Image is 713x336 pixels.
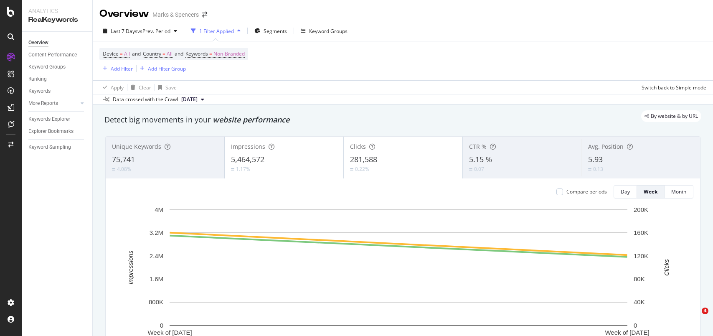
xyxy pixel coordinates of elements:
text: Clicks [663,259,670,275]
span: 75,741 [112,154,135,164]
span: Non-Branded [213,48,245,60]
div: Save [165,84,177,91]
span: All [124,48,130,60]
button: Day [614,185,637,199]
span: vs Prev. Period [137,28,170,35]
div: Switch back to Simple mode [642,84,706,91]
span: and [132,50,141,57]
button: Month [665,185,693,199]
span: Country [143,50,161,57]
div: 1.17% [236,165,250,173]
text: Week of [DATE] [605,329,649,336]
span: Impressions [231,143,265,150]
div: legacy label [641,110,701,122]
button: Clear [127,81,151,94]
div: Keyword Sampling [28,143,71,152]
text: Week of [DATE] [147,329,192,336]
div: RealKeywords [28,15,86,25]
span: = [209,50,212,57]
img: Equal [231,168,234,171]
span: 5.93 [588,154,603,164]
div: More Reports [28,99,58,108]
div: Analytics [28,7,86,15]
div: Keywords Explorer [28,115,70,124]
text: Impressions [127,250,134,284]
span: 281,588 [350,154,377,164]
div: Overview [28,38,48,47]
a: More Reports [28,99,78,108]
div: Add Filter Group [148,65,186,72]
span: Avg. Position [588,143,624,150]
button: [DATE] [178,94,208,104]
div: Keywords [28,87,51,96]
div: Overview [99,7,149,21]
div: Content Performance [28,51,77,59]
button: Last 7 DaysvsPrev. Period [99,24,180,38]
span: All [167,48,173,60]
text: 2.4M [150,252,163,260]
div: Ranking [28,75,47,84]
span: Unique Keywords [112,143,161,150]
a: Ranking [28,75,86,84]
span: = [162,50,165,57]
text: 80K [634,275,645,283]
text: 40K [634,298,645,305]
button: Add Filter [99,64,133,74]
span: = [120,50,123,57]
a: Explorer Bookmarks [28,127,86,136]
span: Keywords [185,50,208,57]
button: Save [155,81,177,94]
text: 200K [634,206,648,213]
a: Keyword Sampling [28,143,86,152]
img: Equal [588,168,591,171]
div: Explorer Bookmarks [28,127,74,136]
span: Clicks [350,143,366,150]
div: Compare periods [566,188,607,195]
iframe: Intercom live chat [685,308,705,328]
span: CTR % [469,143,487,150]
img: Equal [112,168,115,171]
span: Last 7 Days [111,28,137,35]
span: Device [103,50,119,57]
div: Data crossed with the Crawl [113,96,178,103]
span: Segments [264,28,287,35]
div: 4.08% [117,165,131,173]
span: 5,464,572 [231,154,264,164]
text: 120K [634,252,648,260]
button: Keyword Groups [297,24,351,38]
span: and [175,50,183,57]
div: 0.13 [593,165,603,173]
div: Marks & Spencers [152,10,199,19]
div: Month [671,188,686,195]
a: Keywords Explorer [28,115,86,124]
a: Overview [28,38,86,47]
button: Segments [251,24,290,38]
div: 1 Filter Applied [199,28,234,35]
div: Add Filter [111,65,133,72]
button: 1 Filter Applied [188,24,244,38]
div: 0.07 [474,165,484,173]
a: Content Performance [28,51,86,59]
text: 1.6M [150,275,163,283]
button: Switch back to Simple mode [638,81,706,94]
div: Day [621,188,630,195]
text: 800K [149,298,163,305]
text: 0 [634,322,637,329]
div: Keyword Groups [309,28,348,35]
div: Apply [111,84,124,91]
text: 4M [155,206,163,213]
button: Week [637,185,665,199]
img: Equal [350,168,353,171]
div: 0.22% [355,165,369,173]
div: Clear [139,84,151,91]
span: 4 [702,308,708,314]
span: 5.15 % [469,154,492,164]
button: Add Filter Group [137,64,186,74]
div: Week [644,188,657,195]
a: Keywords [28,87,86,96]
div: Keyword Groups [28,63,66,71]
span: By website & by URL [651,114,698,119]
a: Keyword Groups [28,63,86,71]
div: arrow-right-arrow-left [202,12,207,18]
text: 3.2M [150,229,163,236]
